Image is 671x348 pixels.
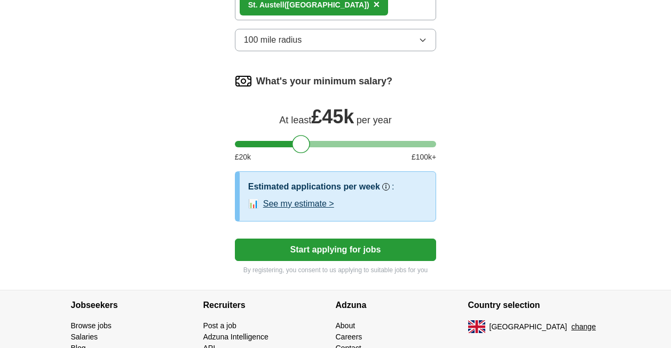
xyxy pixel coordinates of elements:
[244,34,302,46] span: 100 mile radius
[468,290,601,320] h4: Country selection
[235,73,252,90] img: salary.png
[203,321,236,330] a: Post a job
[235,239,437,261] button: Start applying for jobs
[235,29,437,51] button: 100 mile radius
[336,321,356,330] a: About
[256,74,392,89] label: What's your minimum salary?
[203,333,269,341] a: Adzuna Intelligence
[311,106,354,128] span: £ 45k
[235,265,437,275] p: By registering, you consent to us applying to suitable jobs for you
[468,320,485,333] img: UK flag
[248,197,259,210] span: 📊
[235,152,251,163] span: £ 20 k
[357,115,392,125] span: per year
[248,180,380,193] h3: Estimated applications per week
[279,115,311,125] span: At least
[571,321,596,333] button: change
[263,197,334,210] button: See my estimate >
[71,333,98,341] a: Salaries
[392,180,394,193] h3: :
[490,321,567,333] span: [GEOGRAPHIC_DATA]
[336,333,362,341] a: Careers
[285,1,369,9] span: ([GEOGRAPHIC_DATA])
[71,321,112,330] a: Browse jobs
